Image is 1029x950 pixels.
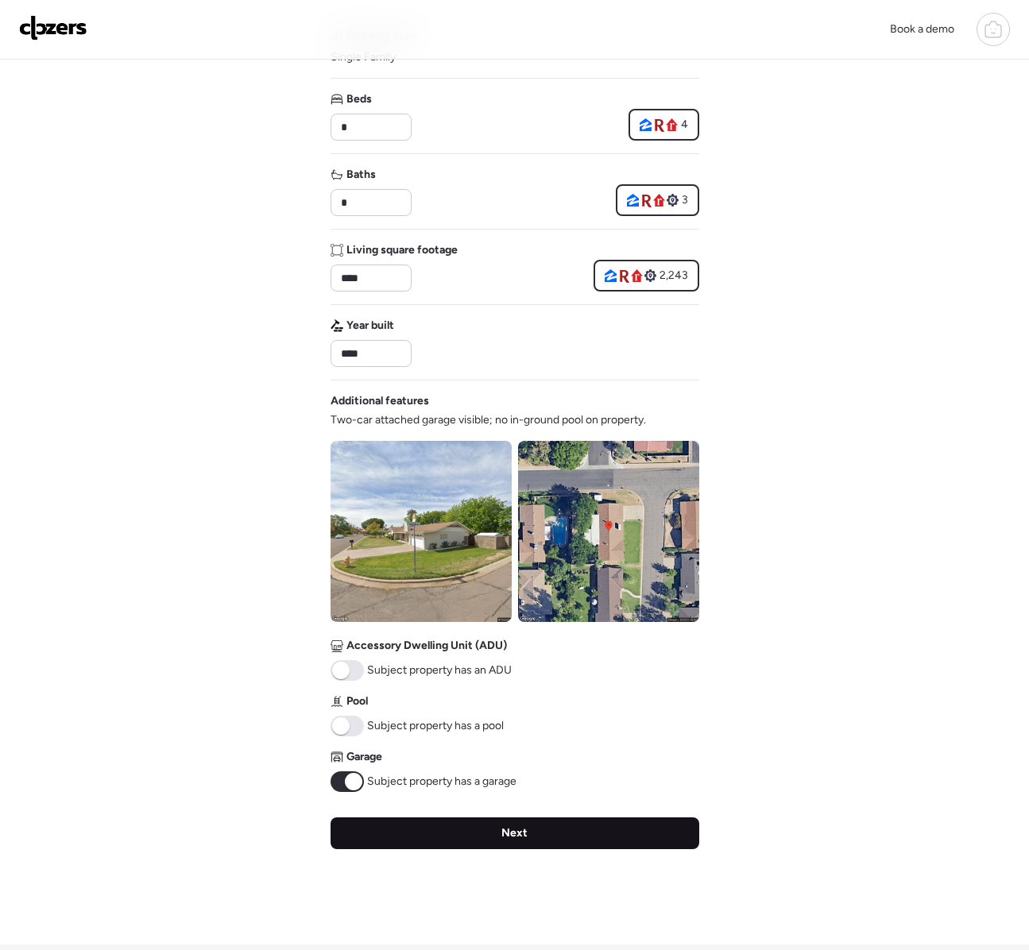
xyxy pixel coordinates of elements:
span: Pool [346,693,368,709]
span: 2,243 [660,268,688,284]
span: 3 [682,192,688,208]
span: 4 [681,117,688,133]
span: Subject property has a pool [367,718,504,734]
span: Baths [346,167,376,183]
span: Subject property has an ADU [367,662,512,678]
span: Book a demo [890,22,954,36]
span: Living square footage [346,242,458,258]
span: Additional features [331,393,429,409]
span: Next [501,825,528,841]
span: Two-car attached garage visible; no in-ground pool on property. [331,412,646,428]
img: Logo [19,15,87,41]
span: Beds [346,91,372,107]
span: Subject property has a garage [367,774,516,790]
span: Accessory Dwelling Unit (ADU) [346,638,507,654]
span: Garage [346,749,382,765]
span: Year built [346,318,394,334]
